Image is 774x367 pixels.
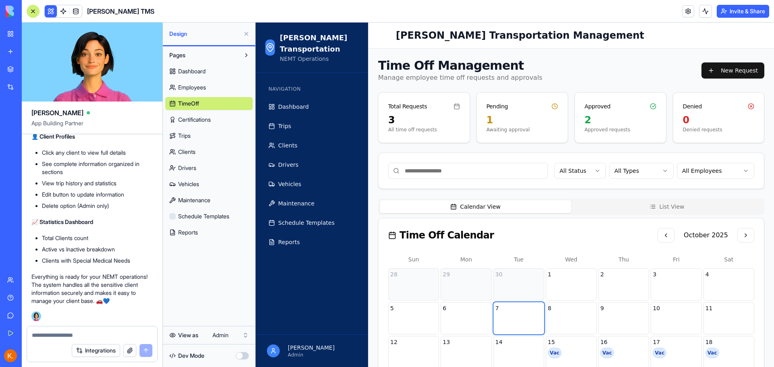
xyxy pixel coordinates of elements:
[6,6,56,17] img: logo
[23,100,35,108] span: Trips
[178,212,229,220] span: Schedule Templates
[397,248,444,256] div: 3
[123,36,287,50] h2: Time Off Management
[165,129,253,142] a: Trips
[133,208,238,218] div: Time Off Calendar
[178,83,206,91] span: Employees
[10,60,103,73] div: Navigation
[717,5,769,18] button: Invite & Share
[165,210,253,223] a: Schedule Templates
[240,248,287,256] div: 30
[165,49,240,62] button: Pages
[10,192,103,208] a: Schedule Templates
[23,119,42,127] span: Clients
[397,282,444,290] div: 10
[165,113,253,126] a: Certifications
[23,80,53,88] span: Dashboard
[231,91,303,104] div: 1
[178,67,206,75] span: Dashboard
[329,104,401,110] p: Approved requests
[240,282,287,290] div: 7
[178,196,210,204] span: Maintenance
[178,148,196,156] span: Clients
[10,115,103,131] a: Clients
[10,134,103,150] a: Drivers
[6,319,106,338] button: [PERSON_NAME]Admin
[290,230,341,244] div: Wed
[10,95,103,112] a: Trips
[345,248,391,256] div: 2
[450,325,464,336] div: Vac
[133,230,183,244] div: Sun
[42,202,153,210] li: Delete option (Admin only)
[165,97,253,110] a: TimeOff
[135,315,181,323] div: 12
[23,177,59,185] span: Maintenance
[178,331,198,339] span: View as
[72,344,120,357] button: Integrations
[140,6,509,19] h1: [PERSON_NAME] Transportation Management
[165,81,253,94] a: Employees
[4,349,17,362] img: ACg8ocIbr4qPd9UasTv7H4Zs3HnFSPShM5XZCehezsT6NgVp_9PQ7g=s96-c
[345,315,391,323] div: 16
[10,173,103,189] a: Maintenance
[23,158,46,166] span: Vehicles
[231,80,253,88] div: Pending
[31,218,93,225] strong: 📈 Statistics Dashboard
[165,145,253,158] a: Clients
[32,329,48,336] span: Admin
[292,248,339,256] div: 1
[240,315,287,323] div: 14
[31,133,75,140] strong: 👤 Client Profiles
[31,273,153,305] p: Everything is ready for your NEMT operations! The system handles all the sensitive client informa...
[343,230,393,244] div: Thu
[187,315,234,323] div: 13
[165,65,253,78] a: Dashboard
[169,51,185,59] span: Pages
[185,230,236,244] div: Mon
[427,80,447,88] div: Denied
[292,282,339,290] div: 8
[427,91,499,104] div: 0
[448,230,499,244] div: Sat
[133,80,171,88] div: Total Requests
[178,164,196,172] span: Drivers
[329,80,355,88] div: Approved
[178,352,204,360] span: Dev Mode
[165,226,253,239] a: Reports
[397,315,444,323] div: 17
[178,228,198,236] span: Reports
[10,153,103,170] a: Vehicles
[31,311,41,321] img: Ella_00000_wcx2te.png
[32,321,79,329] span: [PERSON_NAME]
[42,245,153,253] li: Active vs Inactive breakdown
[231,104,303,110] p: Awaiting approval
[178,132,191,140] span: Trips
[23,216,44,224] span: Reports
[395,230,446,244] div: Fri
[133,91,204,104] div: 3
[187,282,234,290] div: 6
[292,325,306,336] div: Vac
[187,248,234,256] div: 29
[42,149,153,157] li: Click any client to view full details
[42,191,153,199] li: Edit button to update information
[345,325,358,336] div: Vac
[10,211,103,228] a: Reports
[165,162,253,174] a: Drivers
[178,116,211,124] span: Certifications
[165,194,253,207] a: Maintenance
[135,282,181,290] div: 5
[345,282,391,290] div: 9
[24,10,103,32] h2: [PERSON_NAME] Transportation
[450,315,497,323] div: 18
[292,315,339,323] div: 15
[31,108,83,118] span: [PERSON_NAME]
[450,248,497,256] div: 4
[123,50,287,60] p: Manage employee time off requests and approvals
[427,104,499,110] p: Denied requests
[87,6,154,16] span: [PERSON_NAME] TMS
[450,282,497,290] div: 11
[24,32,103,40] p: NEMT Operations
[42,160,153,176] li: See complete information organized in sections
